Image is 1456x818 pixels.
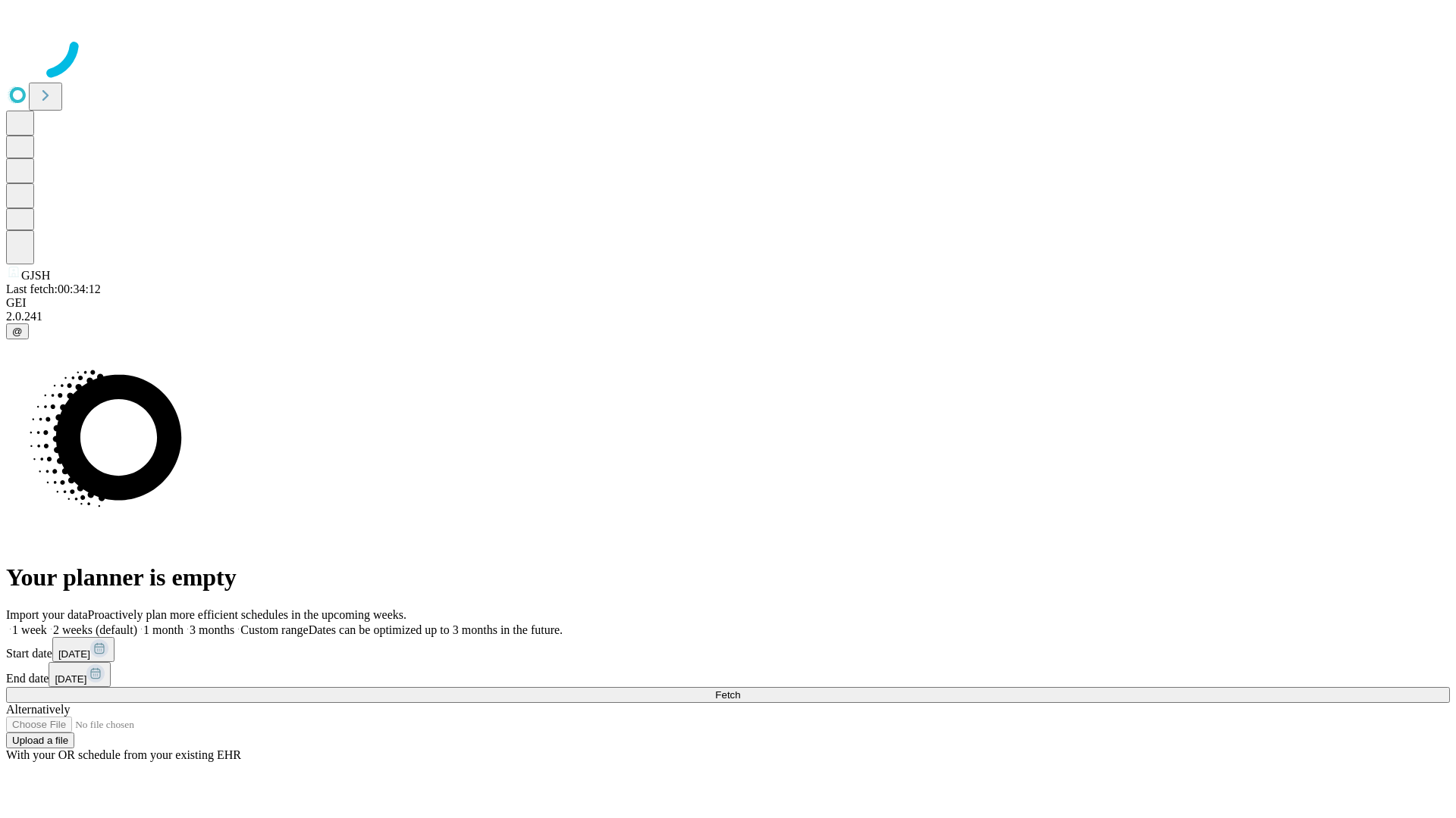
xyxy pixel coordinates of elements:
[6,310,1450,323] div: 2.0.241
[52,637,115,662] button: [DATE]
[6,703,70,716] span: Alternatively
[6,296,1450,310] div: GEI
[6,662,1450,687] div: End date
[6,687,1450,703] button: Fetch
[21,269,50,282] span: GJSH
[6,323,29,339] button: @
[309,623,563,636] span: Dates can be optimized up to 3 months in the future.
[88,608,406,621] span: Proactively plan more efficient schedules in the upcoming weeks.
[12,623,47,636] span: 1 week
[58,648,90,660] span: [DATE]
[6,283,101,295] span: Last fetch: 00:34:12
[6,732,74,748] button: Upload a file
[6,608,88,621] span: Import your data
[6,637,1450,662] div: Start date
[715,689,740,701] span: Fetch
[6,564,1450,592] h1: Your planner is empty
[190,623,234,636] span: 3 months
[55,673,86,685] span: [DATE]
[240,623,308,636] span: Custom range
[49,662,111,687] button: [DATE]
[6,748,241,761] span: With your OR schedule from your existing EHR
[53,623,137,636] span: 2 weeks (default)
[143,623,184,636] span: 1 month
[12,326,23,337] span: @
